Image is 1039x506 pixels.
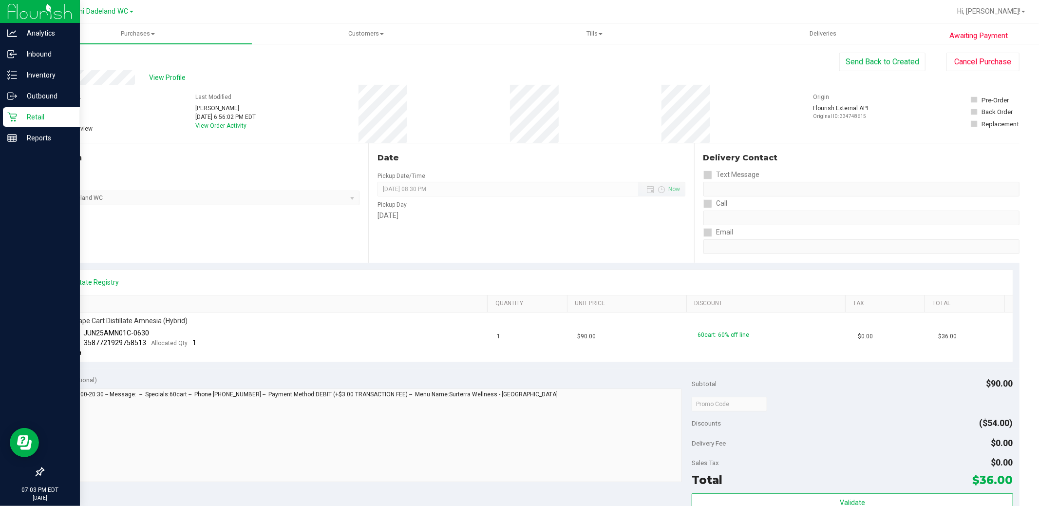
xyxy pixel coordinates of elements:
[7,49,17,59] inline-svg: Inbound
[813,113,868,120] p: Original ID: 334748615
[252,29,480,38] span: Customers
[692,380,717,388] span: Subtotal
[692,439,726,447] span: Delivery Fee
[991,457,1013,467] span: $0.00
[480,23,709,44] a: Tills
[575,300,682,308] a: Unit Price
[59,277,119,287] a: View State Registry
[151,340,188,347] span: Allocated Qty
[692,459,719,467] span: Sales Tax
[813,93,829,101] label: Origin
[692,397,767,411] input: Promo Code
[839,53,926,71] button: Send Back to Created
[709,23,937,44] a: Deliveries
[694,300,842,308] a: Discount
[692,414,721,432] span: Discounts
[195,122,246,129] a: View Order Activity
[643,186,657,193] span: Open the date view
[195,113,256,121] div: [DATE] 6:56:02 PM EDT
[796,29,850,38] span: Deliveries
[497,332,500,341] span: 1
[933,300,1001,308] a: Total
[946,53,1020,71] button: Cancel Purchase
[7,112,17,122] inline-svg: Retail
[84,329,150,337] span: JUN25AMN01C-0630
[195,93,231,101] label: Last Modified
[698,331,749,338] span: 60cart: 60% off line
[378,172,425,180] label: Pickup Date/Time
[193,339,197,347] span: 1
[57,300,484,308] a: SKU
[4,486,76,494] p: 07:03 PM EDT
[7,70,17,80] inline-svg: Inventory
[655,186,668,193] span: Open the time view
[703,196,728,211] label: Call
[703,168,760,182] label: Text Message
[703,211,1020,225] input: Format: (999) 999-9999
[7,91,17,101] inline-svg: Outbound
[345,191,359,205] span: select
[84,339,147,347] span: 3587721929758513
[17,27,76,39] p: Analytics
[938,332,957,341] span: $36.00
[17,48,76,60] p: Inbound
[17,69,76,81] p: Inventory
[853,300,921,308] a: Tax
[23,29,252,38] span: Purchases
[986,378,1013,389] span: $90.00
[957,7,1020,15] span: Hi, [PERSON_NAME]!
[66,7,129,16] span: Miami Dadeland WC
[982,107,1013,117] div: Back Order
[692,473,722,487] span: Total
[378,152,685,164] div: Date
[858,332,873,341] span: $0.00
[10,428,39,457] iframe: Resource center
[43,191,347,205] span: Miami Dadeland WC
[7,28,17,38] inline-svg: Analytics
[703,182,1020,196] input: Format: (999) 999-9999
[17,132,76,144] p: Reports
[195,104,256,113] div: [PERSON_NAME]
[43,152,359,164] div: Location
[703,152,1020,164] div: Delivery Contact
[669,186,680,193] span: Set Current date
[813,104,868,120] div: Flourish External API
[17,111,76,123] p: Retail
[495,300,564,308] a: Quantity
[17,90,76,102] p: Outbound
[252,23,480,44] a: Customers
[4,494,76,502] p: [DATE]
[577,332,596,341] span: $90.00
[973,473,1013,487] span: $36.00
[481,29,708,38] span: Tills
[980,418,1013,428] span: ($54.00)
[7,133,17,143] inline-svg: Reports
[378,211,685,221] div: [DATE]
[703,225,734,239] label: Email
[982,95,1009,105] div: Pre-Order
[949,30,1008,41] span: Awaiting Payment
[150,73,189,83] span: View Profile
[982,119,1020,129] div: Replacement
[991,438,1013,448] span: $0.00
[378,200,407,209] label: Pickup Day
[23,23,252,44] a: Purchases
[56,316,188,326] span: FT 1g Vape Cart Distillate Amnesia (Hybrid)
